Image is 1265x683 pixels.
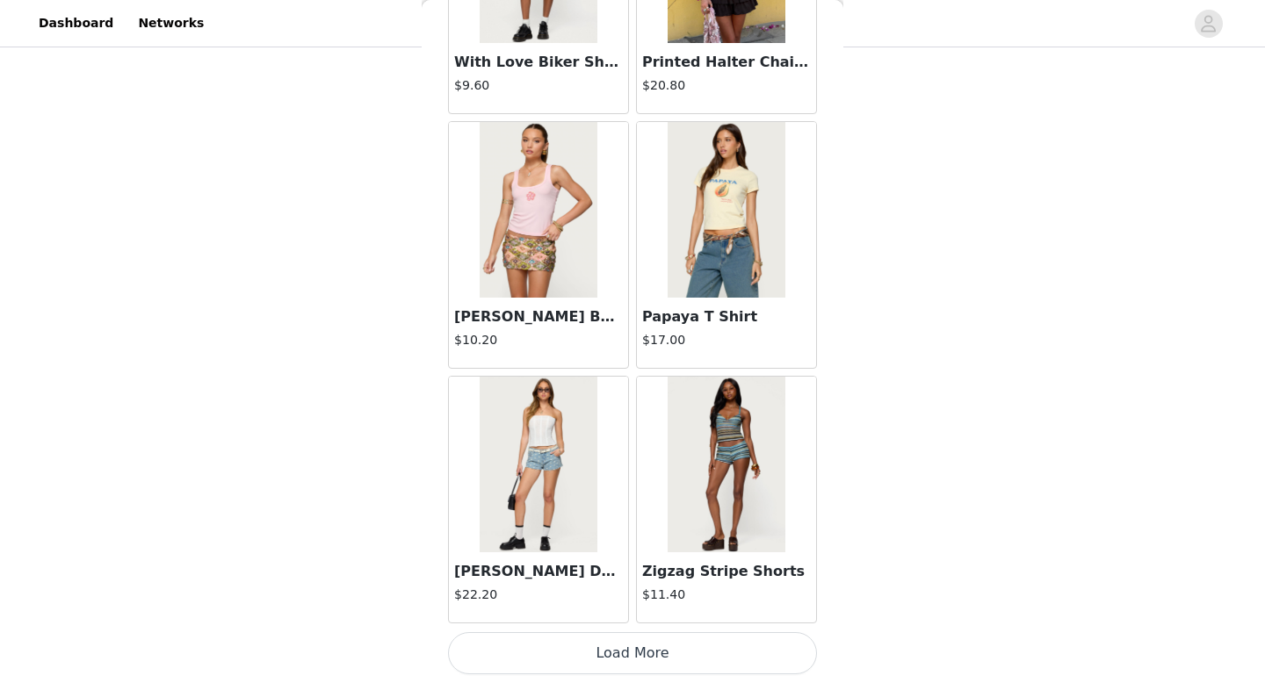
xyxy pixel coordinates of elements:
h4: $9.60 [454,76,623,95]
img: Papaya T Shirt [668,122,784,298]
img: Josie Polka Dot Denim Shorts [480,377,596,552]
h4: $22.20 [454,586,623,604]
h3: [PERSON_NAME] Dot Denim Shorts [454,561,623,582]
h3: Zigzag Stripe Shorts [642,561,811,582]
img: Steffy Beaded Flower Ribbed Top [480,122,596,298]
button: Load More [448,632,817,674]
a: Dashboard [28,4,124,43]
a: Networks [127,4,214,43]
h4: $17.00 [642,331,811,349]
img: Zigzag Stripe Shorts [668,377,784,552]
h3: [PERSON_NAME] Beaded Flower Ribbed Top [454,306,623,327]
h4: $20.80 [642,76,811,95]
h3: With Love Biker Shorts [454,52,623,73]
h3: Papaya T Shirt [642,306,811,327]
h3: Printed Halter Chain Cowl Neck Top [642,52,811,73]
div: avatar [1200,10,1217,38]
h4: $11.40 [642,586,811,604]
h4: $10.20 [454,331,623,349]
